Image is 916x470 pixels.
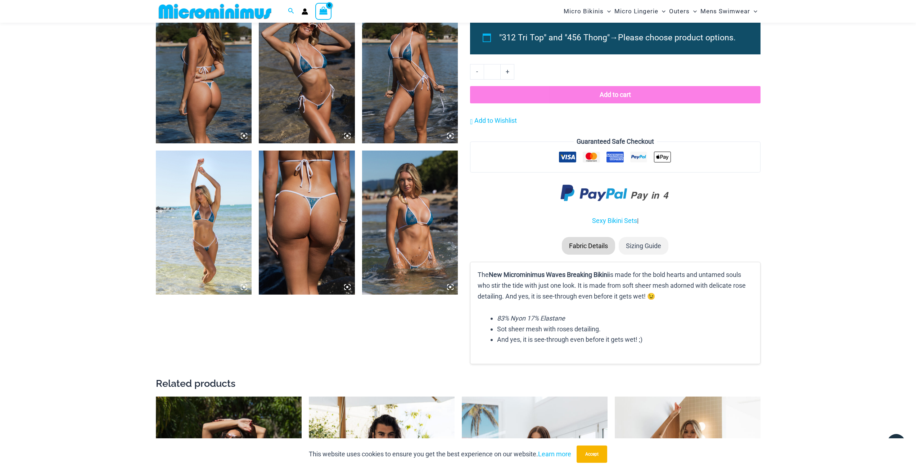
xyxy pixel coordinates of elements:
button: Add to cart [470,86,760,103]
span: Menu Toggle [658,2,665,21]
input: Product quantity [484,64,501,79]
li: Sot sheer mesh with roses detailing. [497,324,753,335]
a: Micro BikinisMenu ToggleMenu Toggle [562,2,613,21]
span: Menu Toggle [750,2,757,21]
li: → [499,30,744,46]
span: Add to Wishlist [474,117,517,124]
span: "312 Tri Top" and "456 Thong" [499,33,610,42]
li: Sizing Guide [619,237,668,255]
p: | [470,215,760,226]
a: Micro LingerieMenu ToggleMenu Toggle [613,2,667,21]
em: 83% Nyon 17% Elastane [497,314,565,322]
img: Waves Breaking Ocean 312 Top 456 Bottom [156,151,252,295]
p: This website uses cookies to ensure you get the best experience on our website. [309,449,571,460]
li: Fabric Details [562,237,615,255]
span: Micro Lingerie [614,2,658,21]
a: - [470,64,484,79]
a: Sexy Bikini Sets [592,217,637,224]
a: + [501,64,514,79]
h2: Related products [156,377,761,390]
a: Learn more [538,450,571,458]
button: Accept [577,446,607,463]
a: Search icon link [288,7,294,16]
span: Menu Toggle [604,2,611,21]
span: Outers [669,2,690,21]
a: OutersMenu ToggleMenu Toggle [667,2,699,21]
legend: Guaranteed Safe Checkout [574,136,657,147]
span: Please choose product options. [618,33,736,42]
span: Mens Swimwear [700,2,750,21]
a: Account icon link [302,8,308,15]
span: Micro Bikinis [564,2,604,21]
span: Menu Toggle [690,2,697,21]
a: View Shopping Cart, empty [315,3,332,19]
img: Waves Breaking Ocean 312 Top 456 Bottom [362,151,458,295]
p: The is made for the bold hearts and untamed souls who stir the tide with just one look. It is mad... [478,269,753,301]
a: Add to Wishlist [470,115,517,126]
img: MM SHOP LOGO FLAT [156,3,274,19]
b: New Microminimus Waves Breaking Bikini [489,271,609,278]
nav: Site Navigation [561,1,761,22]
li: And yes, it is see-through even before it gets wet! ;) [497,334,753,345]
a: Mens SwimwearMenu ToggleMenu Toggle [699,2,759,21]
img: Waves Breaking Ocean 456 Bottom [259,151,355,295]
